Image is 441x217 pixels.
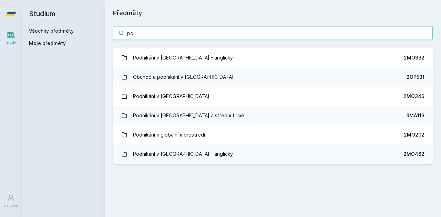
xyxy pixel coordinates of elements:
div: 2MO202 [404,131,424,138]
span: Moje předměty [29,40,66,47]
div: Podnikání v [GEOGRAPHIC_DATA] - anglicky [133,51,233,65]
div: 2MO462 [403,151,424,158]
a: Podnikání v [GEOGRAPHIC_DATA] - anglicky 2MO462 [113,144,433,164]
div: 3MA113 [406,112,424,119]
div: 2MO332 [404,54,424,61]
div: Podnikání v [GEOGRAPHIC_DATA] a střední firmě [133,109,244,122]
div: Obchod a podnikání v [GEOGRAPHIC_DATA] [133,70,234,84]
div: Podnikání v globálním prostředí [133,128,205,142]
div: Podnikání v [GEOGRAPHIC_DATA] - anglicky [133,147,233,161]
input: Název nebo ident předmětu… [113,26,433,40]
div: Study [6,40,16,45]
a: Study [1,28,21,48]
a: Podnikání v globálním prostředí 2MO202 [113,125,433,144]
div: Uživatel [4,203,18,208]
h1: Předměty [113,8,433,18]
a: Podnikání v [GEOGRAPHIC_DATA] a střední firmě 3MA113 [113,106,433,125]
a: Obchod a podnikání v [GEOGRAPHIC_DATA] 2OP531 [113,67,433,87]
a: Všechny předměty [29,28,74,34]
div: 2OP531 [407,74,424,80]
div: Podnikání v [GEOGRAPHIC_DATA] [133,89,209,103]
a: Uživatel [1,191,21,211]
a: Podnikání v [GEOGRAPHIC_DATA] 2MO346 [113,87,433,106]
a: Podnikání v [GEOGRAPHIC_DATA] - anglicky 2MO332 [113,48,433,67]
div: 2MO346 [403,93,424,100]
